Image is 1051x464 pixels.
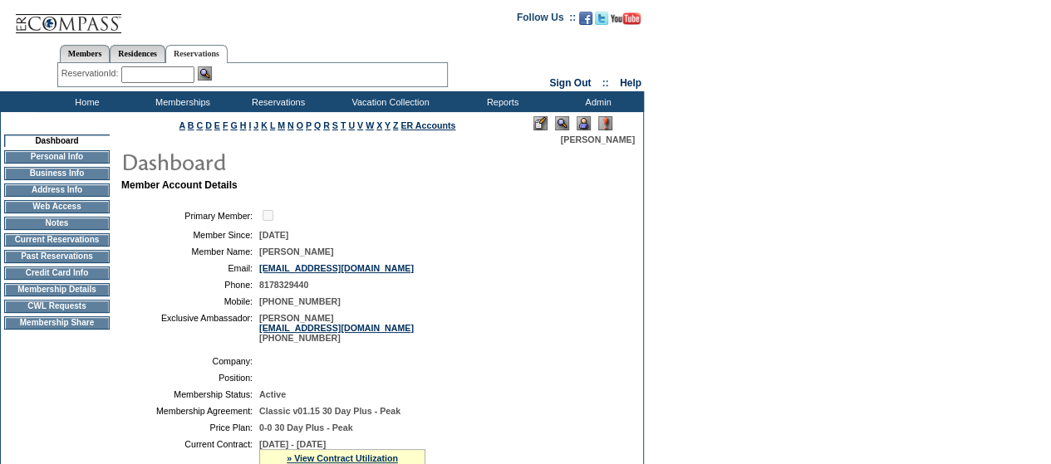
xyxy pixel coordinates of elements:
td: Membership Share [4,316,110,330]
td: Exclusive Ambassador: [128,313,253,343]
a: P [306,120,312,130]
td: Membership Details [4,283,110,296]
a: [EMAIL_ADDRESS][DOMAIN_NAME] [259,323,414,333]
span: :: [602,77,609,89]
td: Email: [128,263,253,273]
a: T [341,120,346,130]
td: Current Reservations [4,233,110,247]
img: Log Concern/Member Elevation [598,116,612,130]
td: Membership Agreement: [128,406,253,416]
td: Dashboard [4,134,110,147]
a: H [240,120,247,130]
td: Reports [453,91,548,112]
td: Address Info [4,183,110,197]
td: Memberships [133,91,228,112]
td: Business Info [4,167,110,180]
span: 8178329440 [259,280,308,290]
a: Q [314,120,321,130]
td: Admin [548,91,644,112]
td: Phone: [128,280,253,290]
a: ER Accounts [400,120,455,130]
a: J [253,120,258,130]
a: K [261,120,268,130]
a: U [348,120,355,130]
td: Web Access [4,200,110,213]
td: Follow Us :: [517,10,576,30]
span: [PERSON_NAME] [561,134,635,144]
a: Y [385,120,390,130]
a: Reservations [165,45,228,63]
td: Company: [128,356,253,366]
td: Member Name: [128,247,253,256]
img: Subscribe to our YouTube Channel [611,12,641,25]
img: pgTtlDashboard.gif [120,144,453,178]
td: Reservations [228,91,324,112]
td: Position: [128,373,253,383]
img: View Mode [555,116,569,130]
a: Residences [110,45,165,62]
td: Past Reservations [4,250,110,263]
a: Sign Out [549,77,591,89]
span: [PERSON_NAME] [259,247,333,256]
span: 0-0 30 Day Plus - Peak [259,422,353,432]
a: X [376,120,382,130]
a: L [270,120,275,130]
td: Home [37,91,133,112]
a: M [277,120,285,130]
a: Members [60,45,111,62]
td: Vacation Collection [324,91,453,112]
td: CWL Requests [4,300,110,313]
td: Credit Card Info [4,266,110,280]
a: Become our fan on Facebook [579,17,592,27]
a: B [188,120,194,130]
a: [EMAIL_ADDRESS][DOMAIN_NAME] [259,263,414,273]
td: Primary Member: [128,208,253,223]
div: ReservationId: [61,66,122,81]
span: [DATE] - [DATE] [259,439,326,449]
a: E [214,120,220,130]
img: Follow us on Twitter [595,12,608,25]
span: Classic v01.15 30 Day Plus - Peak [259,406,400,416]
a: R [323,120,330,130]
img: Edit Mode [533,116,548,130]
span: [PERSON_NAME] [PHONE_NUMBER] [259,313,414,343]
img: Impersonate [577,116,591,130]
a: Follow us on Twitter [595,17,608,27]
td: Personal Info [4,150,110,164]
a: I [248,120,251,130]
a: F [223,120,228,130]
span: [DATE] [259,230,288,240]
a: V [357,120,363,130]
a: » View Contract Utilization [287,453,398,463]
img: Become our fan on Facebook [579,12,592,25]
a: W [366,120,374,130]
td: Member Since: [128,230,253,240]
a: C [196,120,203,130]
a: N [287,120,294,130]
td: Notes [4,217,110,230]
img: Reservation Search [198,66,212,81]
a: Help [620,77,641,89]
a: Subscribe to our YouTube Channel [611,17,641,27]
a: D [205,120,212,130]
a: A [179,120,185,130]
td: Membership Status: [128,389,253,399]
td: Price Plan: [128,422,253,432]
a: G [230,120,237,130]
span: Active [259,389,286,399]
b: Member Account Details [121,179,238,191]
a: S [332,120,338,130]
td: Mobile: [128,296,253,306]
span: [PHONE_NUMBER] [259,296,341,306]
a: O [297,120,303,130]
a: Z [393,120,399,130]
